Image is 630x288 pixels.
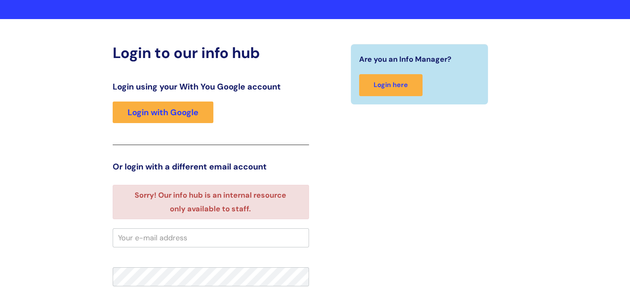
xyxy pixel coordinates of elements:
h3: Login using your With You Google account [113,82,309,92]
h2: Login to our info hub [113,44,309,62]
a: Login here [359,74,422,96]
input: Your e-mail address [113,228,309,247]
span: Are you an Info Manager? [359,53,451,66]
a: Login with Google [113,102,213,123]
h3: Or login with a different email account [113,162,309,172]
li: Sorry! Our info hub is an internal resource only available to staff. [127,189,294,215]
